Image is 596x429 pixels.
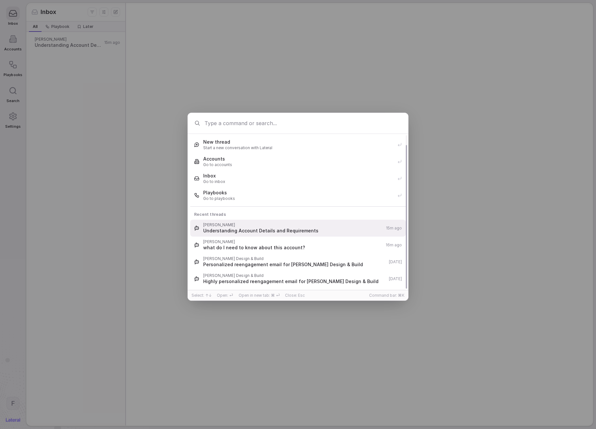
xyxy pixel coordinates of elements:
[389,259,402,265] span: [DATE]
[203,227,382,234] span: Understanding Account Details and Requirements
[203,179,393,184] span: Go to inbox
[203,261,385,268] span: Personalized reengagement email for [PERSON_NAME] Design & Build
[194,212,226,217] span: Recent threads
[203,273,385,278] span: [PERSON_NAME] Design & Build
[192,293,212,298] span: Select: ↑↓
[203,139,393,145] span: New thread
[217,293,233,298] span: Open: ⏎
[369,293,404,298] span: Command bar: ⌘K
[203,173,393,179] span: Inbox
[203,196,393,201] span: Go to playbooks
[203,156,393,162] span: Accounts
[285,293,305,298] span: Close: Esc
[203,189,393,196] span: Playbooks
[203,244,382,251] span: what do I need to know about this account?
[203,145,393,150] span: Start a new conversation with Lateral
[203,278,385,285] span: Highly personalized reengagement email for [PERSON_NAME] Design & Build
[203,256,385,261] span: [PERSON_NAME] Design & Build
[386,242,402,248] span: 16m ago
[203,222,382,227] span: [PERSON_NAME]
[239,293,280,298] span: Open in new tab: ⌘ ⏎
[386,226,402,231] span: 15m ago
[203,162,393,167] span: Go to accounts
[205,117,404,129] input: Type a command or search...
[203,239,382,244] span: [PERSON_NAME]
[389,276,402,281] span: [DATE]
